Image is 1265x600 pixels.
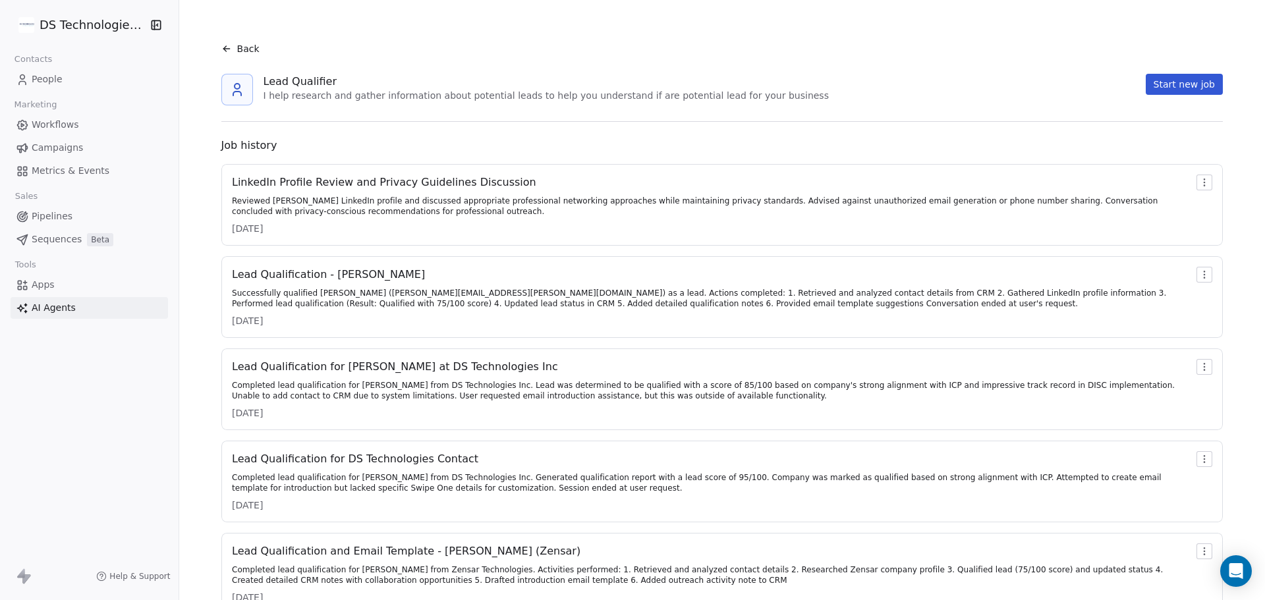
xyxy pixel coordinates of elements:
span: Help & Support [109,571,170,582]
div: Lead Qualification for DS Technologies Contact [232,451,1191,467]
div: [DATE] [232,499,1191,512]
div: Lead Qualification - [PERSON_NAME] [232,267,1191,283]
span: Metrics & Events [32,164,109,178]
span: Pipelines [32,209,72,223]
a: Campaigns [11,137,168,159]
div: Lead Qualification and Email Template - [PERSON_NAME] (Zensar) [232,543,1191,559]
a: Workflows [11,114,168,136]
div: LinkedIn Profile Review and Privacy Guidelines Discussion [232,175,1191,190]
a: SequencesBeta [11,229,168,250]
a: Apps [11,274,168,296]
div: Open Intercom Messenger [1220,555,1252,587]
button: DS Technologies Inc [16,14,141,36]
span: Contacts [9,49,58,69]
div: Lead Qualification for [PERSON_NAME] at DS Technologies Inc [232,359,1191,375]
div: I help research and gather information about potential leads to help you understand if are potent... [264,90,829,103]
a: Help & Support [96,571,170,582]
span: Sales [9,186,43,206]
span: Campaigns [32,141,83,155]
div: [DATE] [232,222,1191,235]
span: Back [237,42,260,55]
a: Metrics & Events [11,160,168,182]
span: Beta [87,233,113,246]
button: Start new job [1146,74,1223,95]
div: Completed lead qualification for [PERSON_NAME] from Zensar Technologies. Activities performed: 1.... [232,564,1191,586]
div: Successfully qualified [PERSON_NAME] ([PERSON_NAME][EMAIL_ADDRESS][PERSON_NAME][DOMAIN_NAME]) as ... [232,288,1191,309]
a: Pipelines [11,205,168,227]
span: Apps [32,278,55,292]
div: [DATE] [232,314,1191,327]
a: AI Agents [11,297,168,319]
div: Completed lead qualification for [PERSON_NAME] from DS Technologies Inc. Generated qualification ... [232,472,1191,493]
span: Marketing [9,95,63,115]
span: Workflows [32,118,79,132]
div: [DATE] [232,406,1191,420]
img: DS%20Updated%20Logo.jpg [18,17,34,33]
div: Reviewed [PERSON_NAME] LinkedIn profile and discussed appropriate professional networking approac... [232,196,1191,217]
span: People [32,72,63,86]
span: Tools [9,255,42,275]
div: Completed lead qualification for [PERSON_NAME] from DS Technologies Inc. Lead was determined to b... [232,380,1191,401]
span: Sequences [32,232,82,246]
span: DS Technologies Inc [40,16,146,34]
span: AI Agents [32,301,76,315]
a: People [11,68,168,90]
div: Lead Qualifier [264,74,829,90]
div: Job history [221,138,1223,153]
